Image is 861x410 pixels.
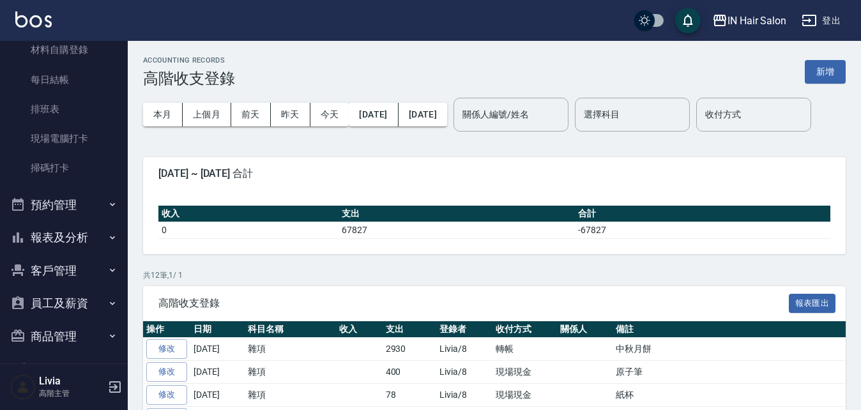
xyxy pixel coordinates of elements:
[5,287,123,320] button: 員工及薪資
[339,222,575,238] td: 67827
[190,383,245,406] td: [DATE]
[5,254,123,287] button: 客戶管理
[5,95,123,124] a: 排班表
[557,321,613,338] th: 關係人
[15,11,52,27] img: Logo
[245,383,336,406] td: 雜項
[707,8,791,34] button: IN Hair Salon
[805,65,846,77] a: 新增
[146,362,187,382] a: 修改
[5,188,123,222] button: 預約管理
[436,383,492,406] td: Livia/8
[675,8,701,33] button: save
[143,321,190,338] th: 操作
[231,103,271,126] button: 前天
[5,221,123,254] button: 報表及分析
[399,103,447,126] button: [DATE]
[183,103,231,126] button: 上個月
[575,206,830,222] th: 合計
[5,353,123,386] button: 行銷工具
[158,222,339,238] td: 0
[336,321,383,338] th: 收入
[339,206,575,222] th: 支出
[10,374,36,400] img: Person
[383,338,437,361] td: 2930
[5,153,123,183] a: 掃碼打卡
[492,383,557,406] td: 現場現金
[143,103,183,126] button: 本月
[271,103,310,126] button: 昨天
[796,9,846,33] button: 登出
[492,321,557,338] th: 收付方式
[789,296,836,308] a: 報表匯出
[143,270,846,281] p: 共 12 筆, 1 / 1
[158,297,789,310] span: 高階收支登錄
[728,13,786,29] div: IN Hair Salon
[245,338,336,361] td: 雜項
[805,60,846,84] button: 新增
[245,361,336,384] td: 雜項
[143,56,235,65] h2: ACCOUNTING RECORDS
[492,361,557,384] td: 現場現金
[190,338,245,361] td: [DATE]
[575,222,830,238] td: -67827
[39,388,104,399] p: 高階主管
[5,65,123,95] a: 每日結帳
[383,383,437,406] td: 78
[789,294,836,314] button: 報表匯出
[5,35,123,65] a: 材料自購登錄
[143,70,235,87] h3: 高階收支登錄
[158,206,339,222] th: 收入
[190,321,245,338] th: 日期
[5,124,123,153] a: 現場電腦打卡
[146,385,187,405] a: 修改
[190,361,245,384] td: [DATE]
[436,321,492,338] th: 登錄者
[158,167,830,180] span: [DATE] ~ [DATE] 合計
[436,338,492,361] td: Livia/8
[5,320,123,353] button: 商品管理
[436,361,492,384] td: Livia/8
[383,321,437,338] th: 支出
[39,375,104,388] h5: Livia
[349,103,398,126] button: [DATE]
[310,103,349,126] button: 今天
[245,321,336,338] th: 科目名稱
[383,361,437,384] td: 400
[146,339,187,359] a: 修改
[492,338,557,361] td: 轉帳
